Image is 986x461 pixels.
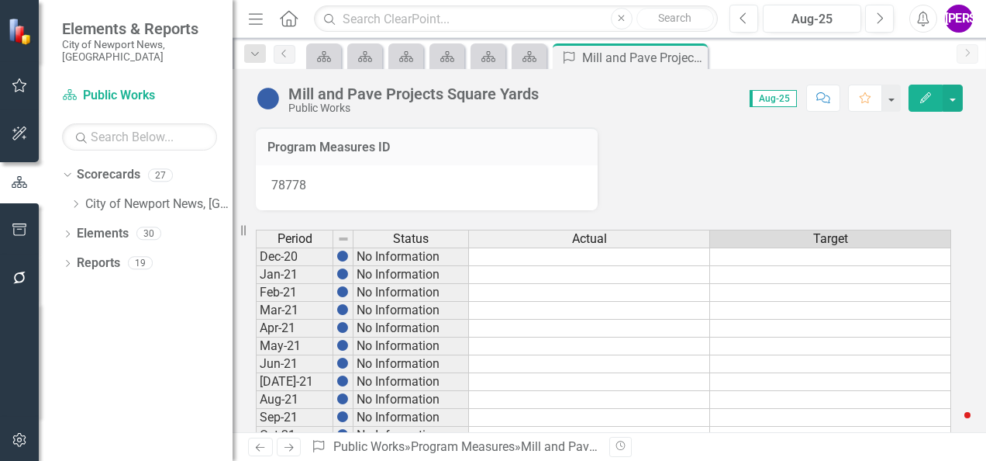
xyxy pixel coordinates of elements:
div: Aug-25 [768,10,856,29]
img: BgCOk07PiH71IgAAAABJRU5ErkJggg== [336,411,349,423]
td: Oct-21 [256,427,333,445]
input: Search ClearPoint... [314,5,718,33]
img: BgCOk07PiH71IgAAAABJRU5ErkJggg== [336,303,349,316]
div: Public Works [288,102,539,114]
a: Reports [77,255,120,272]
td: No Information [353,284,469,302]
a: Public Works [333,439,405,454]
a: Scorecards [77,166,140,184]
td: No Information [353,409,469,427]
iframe: Intercom live chat [933,408,970,445]
td: May-21 [256,338,333,355]
a: City of Newport News, [GEOGRAPHIC_DATA] [85,196,233,213]
td: Jun-21 [256,355,333,373]
span: Target [813,232,848,246]
a: Elements [77,225,129,243]
img: BgCOk07PiH71IgAAAABJRU5ErkJggg== [336,393,349,405]
td: No Information [353,320,469,338]
td: Apr-21 [256,320,333,338]
input: Search Below... [62,123,217,151]
button: [PERSON_NAME] [945,5,973,33]
div: » » [311,438,598,456]
div: 30 [136,227,161,241]
div: 19 [128,257,153,270]
span: Elements & Reports [62,19,217,38]
span: Status [393,232,429,246]
img: BgCOk07PiH71IgAAAABJRU5ErkJggg== [336,250,349,262]
h3: Program Measures ID [267,140,586,154]
div: 78778 [256,165,598,210]
a: Program Measures [411,439,515,454]
small: City of Newport News, [GEOGRAPHIC_DATA] [62,38,217,64]
img: BgCOk07PiH71IgAAAABJRU5ErkJggg== [336,286,349,298]
div: Mill and Pave Projects Square Yards [582,48,704,68]
td: Jan-21 [256,266,333,284]
td: [DATE]-21 [256,373,333,391]
img: BgCOk07PiH71IgAAAABJRU5ErkJggg== [336,321,349,334]
td: No Information [353,338,469,355]
img: BgCOk07PiH71IgAAAABJRU5ErkJggg== [336,339,349,352]
span: Search [658,12,691,24]
td: Feb-21 [256,284,333,302]
div: Mill and Pave Projects Square Yards [521,439,719,454]
img: BgCOk07PiH71IgAAAABJRU5ErkJggg== [336,357,349,369]
td: No Information [353,266,469,284]
td: Aug-21 [256,391,333,409]
td: No Information [353,373,469,391]
img: BgCOk07PiH71IgAAAABJRU5ErkJggg== [336,428,349,441]
img: ClearPoint Strategy [8,18,35,45]
td: No Information [353,355,469,373]
a: Public Works [62,87,217,105]
span: Period [278,232,312,246]
td: No Information [353,427,469,445]
div: 27 [148,168,173,182]
img: BgCOk07PiH71IgAAAABJRU5ErkJggg== [336,268,349,280]
span: Actual [572,232,607,246]
img: BgCOk07PiH71IgAAAABJRU5ErkJggg== [336,375,349,387]
td: No Information [353,302,469,320]
button: Aug-25 [763,5,861,33]
img: 8DAGhfEEPCf229AAAAAElFTkSuQmCC [337,233,350,245]
td: Dec-20 [256,248,333,266]
button: Search [636,8,714,29]
span: Aug-25 [750,90,797,107]
div: Mill and Pave Projects Square Yards [288,85,539,102]
td: Sep-21 [256,409,333,427]
td: No Information [353,248,469,266]
td: No Information [353,391,469,409]
img: No Information [256,86,281,111]
td: Mar-21 [256,302,333,320]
